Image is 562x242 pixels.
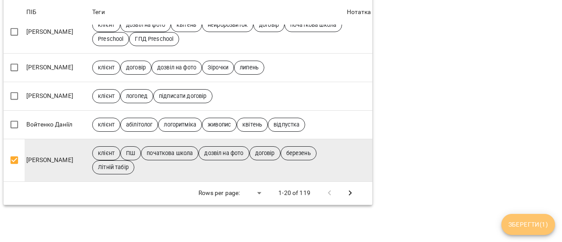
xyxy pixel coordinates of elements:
[237,121,267,129] span: квітень
[501,214,555,235] button: Зберегти(1)
[93,149,120,157] span: клієнт
[198,189,240,198] p: Rows per page:
[93,64,120,72] span: клієнт
[278,189,310,198] p: 1-20 of 119
[92,7,105,18] div: Sort
[25,11,90,53] td: [PERSON_NAME]
[130,35,179,43] span: ГПД Preschool
[281,149,316,157] span: березень
[25,53,90,82] td: [PERSON_NAME]
[93,21,120,29] span: клієнт
[154,92,212,100] span: підписати договір
[171,21,202,29] span: квітень
[121,21,170,29] span: дозвіл на фото
[25,110,90,139] td: Войтенко Даніїл
[25,139,90,181] td: [PERSON_NAME]
[508,219,548,230] span: Зберегти ( 1 )
[152,64,202,72] span: дозвіл на фото
[141,149,198,157] span: початкова школа
[243,187,264,199] div: ​
[121,64,151,72] span: договір
[347,7,371,18] div: Нотатка
[254,21,284,29] span: договір
[202,121,236,129] span: живопис
[93,121,120,129] span: клієнт
[93,163,134,171] span: Літній табір
[121,92,153,100] span: логопед
[268,121,305,129] span: відпустка
[121,149,140,157] span: ПШ
[202,21,253,29] span: нейророзвиток
[159,121,202,129] span: логоритміка
[92,7,343,18] span: Теги
[93,92,120,100] span: клієнт
[121,121,158,129] span: абілітолог
[26,7,89,18] span: ПІБ
[26,7,36,18] div: Sort
[202,64,234,72] span: Зірочки
[250,149,280,157] span: договір
[199,149,249,157] span: дозвіл на фото
[25,82,90,110] td: [PERSON_NAME]
[93,35,129,43] span: Preschool
[285,21,342,29] span: початкова школа
[340,183,361,204] button: Next Page
[26,7,36,18] div: ПІБ
[347,7,371,18] div: Sort
[92,7,105,18] div: Теги
[234,64,264,72] span: липень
